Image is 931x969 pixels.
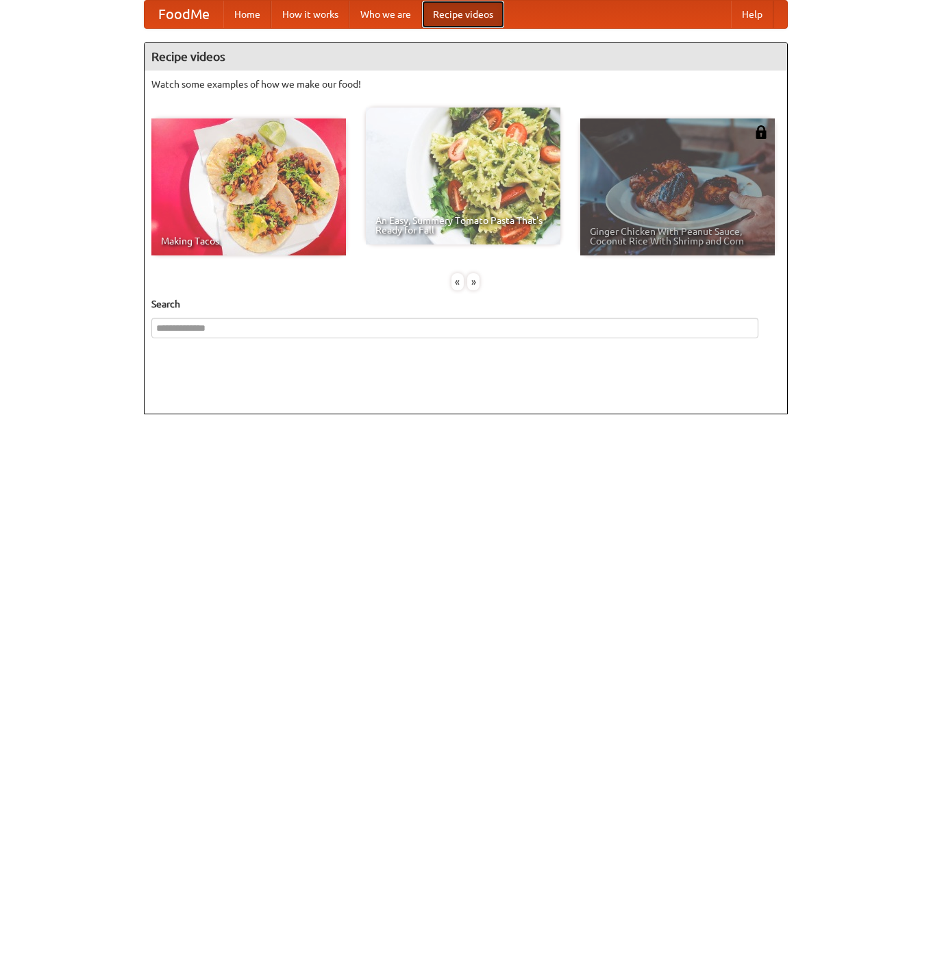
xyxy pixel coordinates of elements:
span: An Easy, Summery Tomato Pasta That's Ready for Fall [375,216,551,235]
img: 483408.png [754,125,768,139]
a: Home [223,1,271,28]
p: Watch some examples of how we make our food! [151,77,780,91]
a: How it works [271,1,349,28]
a: FoodMe [145,1,223,28]
span: Making Tacos [161,236,336,246]
a: An Easy, Summery Tomato Pasta That's Ready for Fall [366,108,560,244]
div: « [451,273,464,290]
a: Making Tacos [151,118,346,255]
a: Recipe videos [422,1,504,28]
div: » [467,273,480,290]
h5: Search [151,297,780,311]
a: Who we are [349,1,422,28]
h4: Recipe videos [145,43,787,71]
a: Help [731,1,773,28]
